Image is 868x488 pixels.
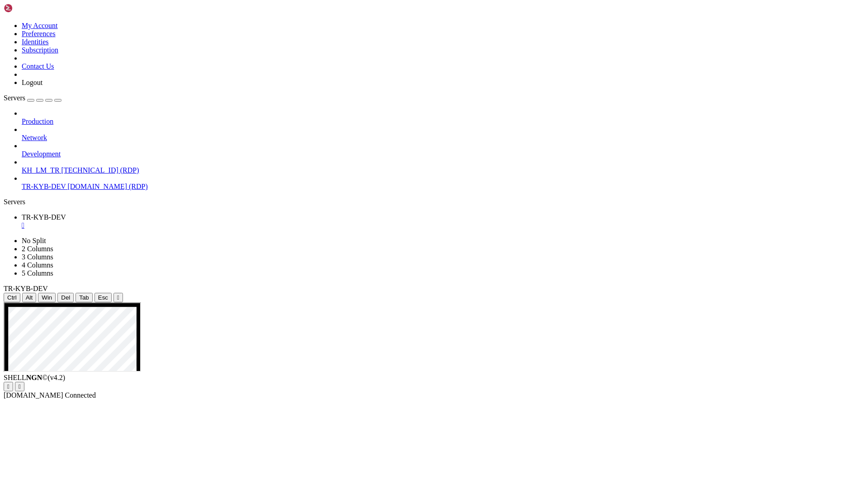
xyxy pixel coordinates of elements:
span: TR-KYB-DEV [22,183,66,190]
span: Servers [4,94,25,102]
a: 2 Columns [22,245,53,253]
a: My Account [22,22,58,29]
span: Connected [65,391,96,399]
a: Identities [22,38,49,46]
span: Win [42,294,52,301]
a:  [22,221,864,230]
span: SHELL © [4,374,65,381]
span: Esc [98,294,108,301]
a: Preferences [22,30,56,38]
div:  [19,383,21,390]
a: 5 Columns [22,269,53,277]
a: Logout [22,79,42,86]
button: Alt [22,293,37,302]
button: Del [57,293,74,302]
span: Del [61,294,70,301]
span: 4.2.0 [48,374,66,381]
a: Production [22,117,864,126]
button: Tab [75,293,93,302]
span: Alt [26,294,33,301]
a: Servers [4,94,61,102]
span: [TECHNICAL_ID] (RDP) [61,166,139,174]
button:  [15,382,24,391]
div: Servers [4,198,864,206]
a: KH_LM_TR [TECHNICAL_ID] (RDP) [22,166,864,174]
span: TR-KYB-DEV [4,285,48,292]
button:  [113,293,123,302]
a: Network [22,134,864,142]
button: Esc [94,293,112,302]
a: TR-KYB-DEV [DOMAIN_NAME] (RDP) [22,183,864,191]
a: Contact Us [22,62,54,70]
a: No Split [22,237,46,244]
li: KH_LM_TR [TECHNICAL_ID] (RDP) [22,158,864,174]
a: 4 Columns [22,261,53,269]
b: NGN [26,374,42,381]
span: Tab [79,294,89,301]
li: Development [22,142,864,158]
span: [DOMAIN_NAME] [4,391,63,399]
span: Ctrl [7,294,17,301]
li: Network [22,126,864,142]
span: KH_LM_TR [22,166,60,174]
a: Development [22,150,864,158]
span: Production [22,117,53,125]
a: TR-KYB-DEV [22,213,864,230]
li: TR-KYB-DEV [DOMAIN_NAME] (RDP) [22,174,864,191]
a: 3 Columns [22,253,53,261]
img: Shellngn [4,4,56,13]
button:  [4,382,13,391]
span: [DOMAIN_NAME] (RDP) [67,183,147,190]
span: TR-KYB-DEV [22,213,66,221]
span: Network [22,134,47,141]
span: Development [22,150,61,158]
button: Win [38,293,56,302]
li: Production [22,109,864,126]
div:  [7,383,9,390]
div:  [117,294,119,301]
a: Subscription [22,46,58,54]
button: Ctrl [4,293,20,302]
